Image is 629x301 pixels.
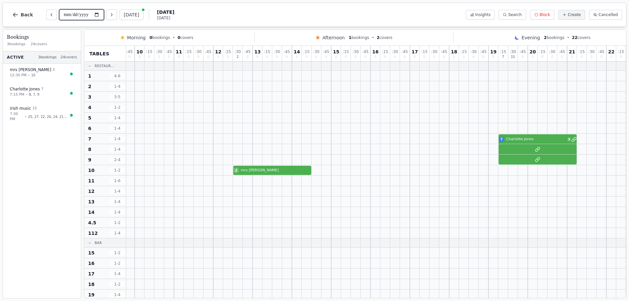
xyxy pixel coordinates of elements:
span: 4 [88,104,91,111]
span: 0 [433,55,435,59]
span: 0 [257,55,258,59]
span: 7 [501,137,503,142]
span: 0 [187,55,189,59]
span: 0 [197,55,199,59]
span: : 45 [284,50,290,54]
span: mrs [PERSON_NAME] [10,67,51,72]
span: : 30 [195,50,201,54]
span: Search [508,12,522,17]
span: 2 [88,83,91,90]
span: 0 [325,55,327,59]
span: Active [7,55,24,60]
span: 19 [490,49,496,54]
span: 18 [88,281,94,288]
span: 2 [237,55,238,59]
span: 0 [522,55,524,59]
span: 1 - 4 [109,147,125,152]
span: 0 [571,55,573,59]
span: : 45 [126,50,133,54]
span: 0 [581,55,582,59]
span: 0 [139,55,141,59]
span: 0 [315,55,317,59]
span: : 45 [559,50,565,54]
span: 0 [453,55,455,59]
span: : 15 [185,50,192,54]
span: : 30 [353,50,359,54]
span: 3 [567,138,571,141]
button: Charlotte Jones77:15 PM•8, 7, 9 [6,83,78,101]
span: 0 [178,35,180,40]
span: 0 [335,55,337,59]
span: 1 - 4 [109,292,125,297]
span: : 15 [146,50,152,54]
span: 25, 27, 22, 26, 24, 21, 23 [28,114,67,119]
span: 18 [451,49,457,54]
span: 1 - 4 [109,210,125,215]
span: • [26,92,28,97]
span: 3 - 5 [109,94,125,100]
span: 4 - 6 [109,73,125,79]
span: 0 [610,55,612,59]
span: 3 bookings [7,42,26,47]
span: 24 covers [31,42,47,47]
span: 0 [364,55,366,59]
span: 0 [374,55,376,59]
span: 0 [590,55,592,59]
span: 24 covers [61,55,77,60]
span: 0 [246,55,248,59]
span: : 15 [539,50,545,54]
span: 0 [414,55,416,59]
span: 1 - 6 [109,178,125,183]
span: : 45 [480,50,486,54]
span: : 15 [264,50,270,54]
button: mrs [PERSON_NAME]212:30 PM•10 [6,64,78,82]
span: Morning [127,34,146,41]
span: 0 [482,55,484,59]
h3: Bookings [7,34,77,40]
span: 1 - 4 [109,84,125,89]
button: Previous day [46,9,57,20]
span: : 30 [470,50,477,54]
span: 2 - 4 [109,157,125,162]
span: 0 [266,55,268,59]
span: Block [540,12,550,17]
span: : 45 [166,50,172,54]
span: covers [178,35,193,40]
span: Create [568,12,581,17]
span: • [25,114,27,119]
span: 0 [541,55,543,59]
span: bookings [544,35,564,40]
span: : 30 [274,50,280,54]
span: 0 [404,55,406,59]
span: 10 [31,73,35,78]
span: 1 - 4 [109,189,125,194]
button: Next day [106,9,117,20]
span: : 45 [362,50,369,54]
span: : 15 [461,50,467,54]
span: : 15 [421,50,428,54]
button: irish music 157:30 PM•25, 27, 22, 26, 24, 21, 23 [6,102,78,126]
span: 10 [136,49,143,54]
span: 1 - 4 [109,126,125,131]
span: Tables [89,50,109,57]
button: Create [558,10,585,20]
span: 1 - 2 [109,168,125,173]
span: 4.5 [88,219,96,226]
span: Bar [95,240,102,245]
span: : 30 [510,50,516,54]
span: 0 [217,55,219,59]
span: 11 [176,49,182,54]
button: [DATE] [120,9,143,20]
span: 2 [52,67,55,73]
span: : 30 [392,50,398,54]
span: 0 [443,55,445,59]
span: 0 [305,55,307,59]
span: 0 [463,55,465,59]
button: Insights [466,10,495,20]
span: 2 [544,35,546,40]
span: 12 [215,49,221,54]
span: 12 [88,188,94,195]
span: • [28,73,30,78]
span: irish music [10,106,31,111]
span: 0 [149,35,152,40]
